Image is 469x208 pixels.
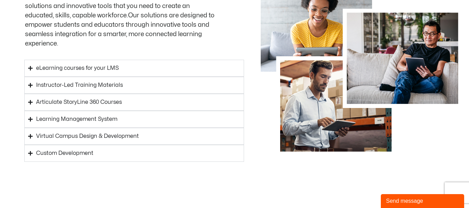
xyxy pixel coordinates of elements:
[24,111,244,128] summary: Learning Management System
[381,193,466,208] iframe: chat widget
[24,60,244,162] div: Accordion. Open links with Enter or Space, close with Escape, and navigate with Arrow Keys
[25,13,215,47] span: Our solutions are designed to empower students and educators through innovative tools and seamles...
[36,149,93,158] div: Custom Development
[24,77,244,94] summary: Instructor-Led Training Materials
[36,81,123,90] div: Instructor-Led Training Materials
[24,94,244,111] summary: Articulate StoryLine 360 Courses
[36,64,119,73] div: eLearning courses for your LMS
[24,128,244,145] summary: Virtual Campus Design & Development
[36,115,117,124] div: Learning Management System
[24,60,244,77] summary: eLearning courses for your LMS
[36,132,139,141] div: Virtual Campus Design & Development
[36,98,122,107] div: Articulate StoryLine 360 Courses
[24,145,244,162] summary: Custom Development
